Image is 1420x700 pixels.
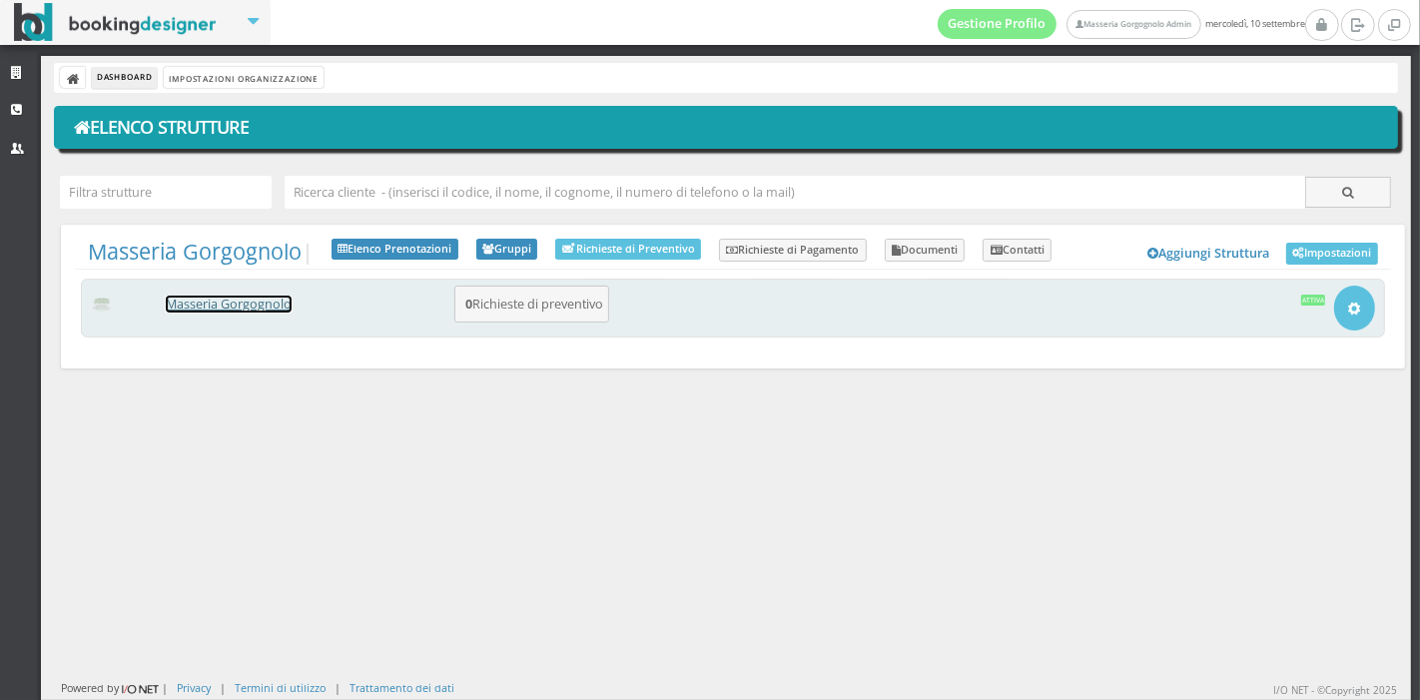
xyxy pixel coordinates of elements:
[454,286,609,323] button: 0Richieste di preventivo
[166,296,292,313] a: Masseria Gorgognolo
[164,67,323,88] a: Impostazioni Organizzazione
[350,680,454,695] a: Trattamento dei dati
[1137,239,1281,269] a: Aggiungi Struttura
[177,680,211,695] a: Privacy
[92,67,157,89] li: Dashboard
[88,239,314,265] span: |
[61,680,168,697] div: Powered by |
[14,3,217,42] img: BookingDesigner.com
[235,680,326,695] a: Termini di utilizzo
[476,239,538,261] a: Gruppi
[719,239,867,263] a: Richieste di Pagamento
[68,111,1385,145] h1: Elenco Strutture
[555,239,701,260] a: Richieste di Preventivo
[91,298,114,312] img: 0603869b585f11eeb13b0a069e529790_max100.png
[460,297,604,312] h5: Richieste di preventivo
[60,176,272,209] input: Filtra strutture
[88,237,302,266] a: Masseria Gorgognolo
[332,239,458,261] a: Elenco Prenotazioni
[119,681,162,697] img: ionet_small_logo.png
[285,176,1306,209] input: Ricerca cliente - (inserisci il codice, il nome, il cognome, il numero di telefono o la mail)
[938,9,1305,39] span: mercoledì, 10 settembre
[1301,295,1326,305] div: Attiva
[938,9,1058,39] a: Gestione Profilo
[1286,243,1378,265] a: Impostazioni
[220,680,226,695] div: |
[885,239,966,263] a: Documenti
[1066,10,1200,39] a: Masseria Gorgognolo Admin
[335,680,341,695] div: |
[466,296,473,313] b: 0
[983,239,1052,263] a: Contatti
